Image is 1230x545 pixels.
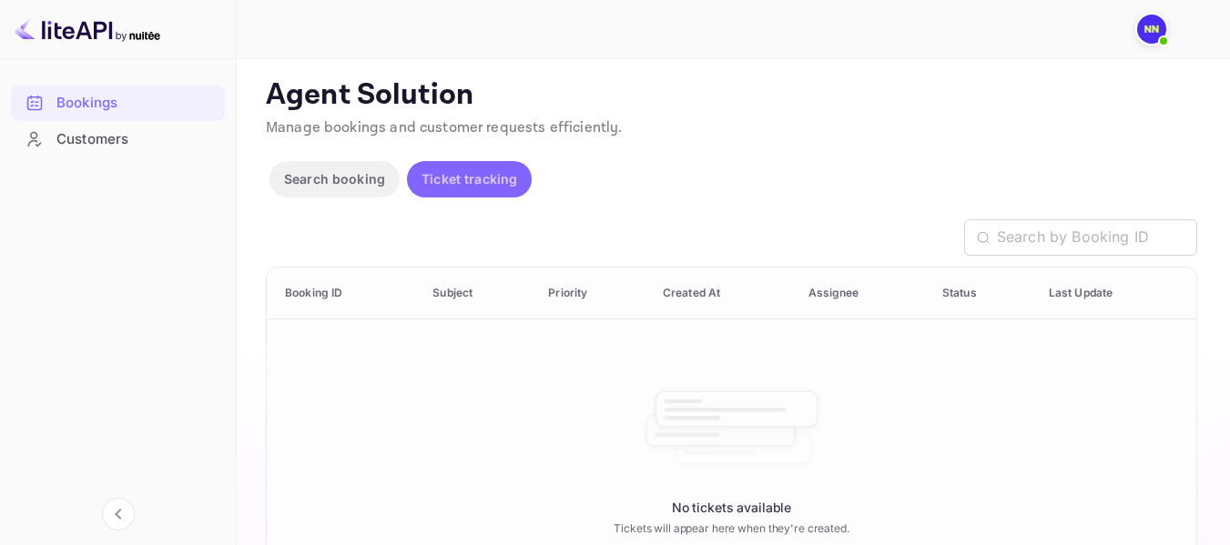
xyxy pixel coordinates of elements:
span: Manage bookings and customer requests efficiently. [266,118,623,137]
img: No tickets available [641,374,823,483]
th: Subject [418,267,534,319]
p: Tickets will appear here when they're created. [614,520,849,537]
img: N/A N/A [1137,15,1166,44]
button: Collapse navigation [102,498,135,530]
th: Last Update [1034,267,1196,319]
p: Ticket tracking [422,169,517,188]
th: Created At [648,267,794,319]
a: Bookings [11,86,225,119]
p: Agent Solution [266,77,1197,114]
div: Customers [11,122,225,157]
img: LiteAPI logo [15,15,160,44]
div: Bookings [11,86,225,121]
p: No tickets available [672,498,791,517]
input: Search by Booking ID [997,219,1197,256]
th: Status [928,267,1034,319]
a: Customers [11,122,225,156]
div: Bookings [56,93,216,114]
th: Booking ID [267,267,418,319]
div: Customers [56,129,216,150]
p: Search booking [284,169,385,188]
th: Priority [534,267,648,319]
th: Assignee [794,267,928,319]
